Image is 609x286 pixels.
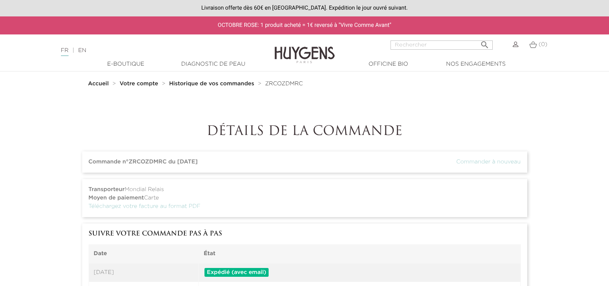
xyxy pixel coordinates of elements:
[169,81,256,87] a: Historique de vos commandes
[89,194,521,202] li: Carte
[88,81,109,87] strong: Accueil
[119,81,160,87] a: Votre compte
[89,159,198,165] strong: Commande n°ZRCOZDMRC du [DATE]
[173,60,253,68] a: Diagnostic de peau
[456,159,521,165] a: Commander à nouveau
[86,60,166,68] a: E-Boutique
[89,187,125,192] strong: Transporteur
[169,81,254,87] strong: Historique de vos commandes
[477,37,492,48] button: 
[89,263,199,282] td: [DATE]
[390,40,493,50] input: Rechercher
[89,185,521,194] li: Mondial Relais
[57,46,248,55] div: |
[82,124,527,139] h1: Détails de la commande
[275,34,335,64] img: Huygens
[436,60,516,68] a: Nos engagements
[204,268,269,277] span: Expédié (avec email)
[61,48,69,56] a: FR
[89,230,521,238] h3: Suivre votre commande pas à pas
[348,60,429,68] a: Officine Bio
[119,81,158,87] strong: Votre compte
[265,81,303,87] a: ZRCOZDMRC
[538,42,547,47] span: (0)
[88,81,111,87] a: Accueil
[89,244,199,263] th: Date
[480,38,490,47] i: 
[78,48,86,53] a: EN
[89,203,201,209] a: Téléchargez votre facture au format PDF
[199,244,520,263] th: État
[89,195,144,201] strong: Moyen de paiement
